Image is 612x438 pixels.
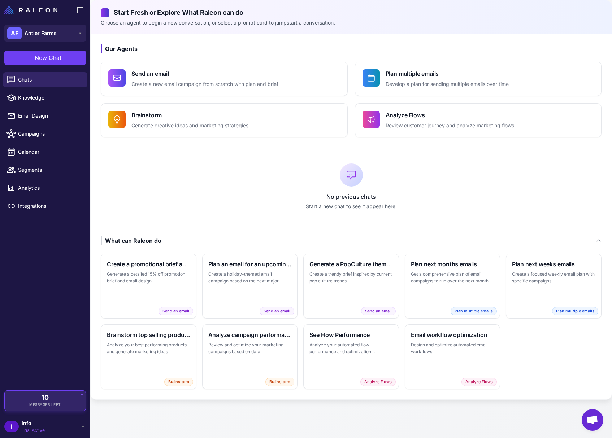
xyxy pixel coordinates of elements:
[3,180,87,196] a: Analytics
[309,271,393,285] p: Create a trendy brief inspired by current pop culture trends
[265,378,294,386] span: Brainstorm
[101,254,196,319] button: Create a promotional brief and emailGenerate a detailed 15% off promotion brief and email designS...
[360,378,396,386] span: Analyze Flows
[42,394,49,401] span: 10
[18,202,82,210] span: Integrations
[208,341,292,355] p: Review and optimize your marketing campaigns based on data
[131,122,248,130] p: Generate creative ideas and marketing strategies
[303,254,399,319] button: Generate a PopCulture themed briefCreate a trendy brief inspired by current pop culture trendsSen...
[309,330,393,339] h3: See Flow Performance
[107,271,190,285] p: Generate a detailed 15% off promotion brief and email design
[582,409,603,431] div: Open chat
[22,419,45,427] span: info
[461,378,497,386] span: Analyze Flows
[29,53,33,62] span: +
[386,111,514,119] h4: Analyze Flows
[411,341,494,355] p: Design and optimize automated email workflows
[208,271,292,285] p: Create a holiday-themed email campaign based on the next major holiday
[208,330,292,339] h3: Analyze campaign performance
[3,198,87,214] a: Integrations
[303,324,399,389] button: See Flow PerformanceAnalyze your automated flow performance and optimization opportunitiesAnalyze...
[18,184,82,192] span: Analytics
[3,144,87,159] a: Calendar
[4,6,60,14] a: Raleon Logo
[552,307,598,315] span: Plan multiple emails
[355,103,602,137] button: Analyze FlowsReview customer journey and analyze marketing flows
[202,254,298,319] button: Plan an email for an upcoming holidayCreate a holiday-themed email campaign based on the next maj...
[29,402,61,407] span: Messages Left
[159,307,193,315] span: Send an email
[405,254,500,319] button: Plan next months emailsGet a comprehensive plan of email campaigns to run over the next monthPlan...
[411,271,494,285] p: Get a comprehensive plan of email campaigns to run over the next month
[101,103,348,137] button: BrainstormGenerate creative ideas and marketing strategies
[35,53,61,62] span: New Chat
[101,202,602,210] p: Start a new chat to see it appear here.
[22,427,45,434] span: Trial Active
[208,260,292,268] h3: Plan an email for an upcoming holiday
[164,378,193,386] span: Brainstorm
[25,29,57,37] span: Antler Farms
[131,80,278,88] p: Create a new email campaign from scratch with plan and brief
[4,51,86,65] button: +New Chat
[3,126,87,141] a: Campaigns
[131,69,278,78] h4: Send an email
[101,8,602,17] h2: Start Fresh or Explore What Raleon can do
[101,192,602,201] p: No previous chats
[101,324,196,389] button: Brainstorm top selling productsAnalyze your best performing products and generate marketing ideas...
[3,162,87,178] a: Segments
[18,148,82,156] span: Calendar
[107,330,190,339] h3: Brainstorm top selling products
[131,111,248,119] h4: Brainstorm
[3,108,87,123] a: Email Design
[3,72,87,87] a: Chats
[18,166,82,174] span: Segments
[18,94,82,102] span: Knowledge
[7,27,22,39] div: AF
[101,19,602,27] p: Choose an agent to begin a new conversation, or select a prompt card to jumpstart a conversation.
[4,6,57,14] img: Raleon Logo
[107,341,190,355] p: Analyze your best performing products and generate marketing ideas
[405,324,500,389] button: Email workflow optimizationDesign and optimize automated email workflowsAnalyze Flows
[512,271,595,285] p: Create a focused weekly email plan with specific campaigns
[202,324,298,389] button: Analyze campaign performanceReview and optimize your marketing campaigns based on dataBrainstorm
[411,260,494,268] h3: Plan next months emails
[260,307,294,315] span: Send an email
[355,62,602,96] button: Plan multiple emailsDevelop a plan for sending multiple emails over time
[18,76,82,84] span: Chats
[361,307,396,315] span: Send an email
[4,421,19,432] div: I
[101,62,348,96] button: Send an emailCreate a new email campaign from scratch with plan and brief
[506,254,602,319] button: Plan next weeks emailsCreate a focused weekly email plan with specific campaignsPlan multiple emails
[18,130,82,138] span: Campaigns
[3,90,87,105] a: Knowledge
[451,307,497,315] span: Plan multiple emails
[18,112,82,120] span: Email Design
[512,260,595,268] h3: Plan next weeks emails
[386,80,509,88] p: Develop a plan for sending multiple emails over time
[101,236,161,245] div: What can Raleon do
[101,44,602,53] h3: Our Agents
[411,330,494,339] h3: Email workflow optimization
[386,122,514,130] p: Review customer journey and analyze marketing flows
[107,260,190,268] h3: Create a promotional brief and email
[309,260,393,268] h3: Generate a PopCulture themed brief
[309,341,393,355] p: Analyze your automated flow performance and optimization opportunities
[386,69,509,78] h4: Plan multiple emails
[4,25,86,42] button: AFAntler Farms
